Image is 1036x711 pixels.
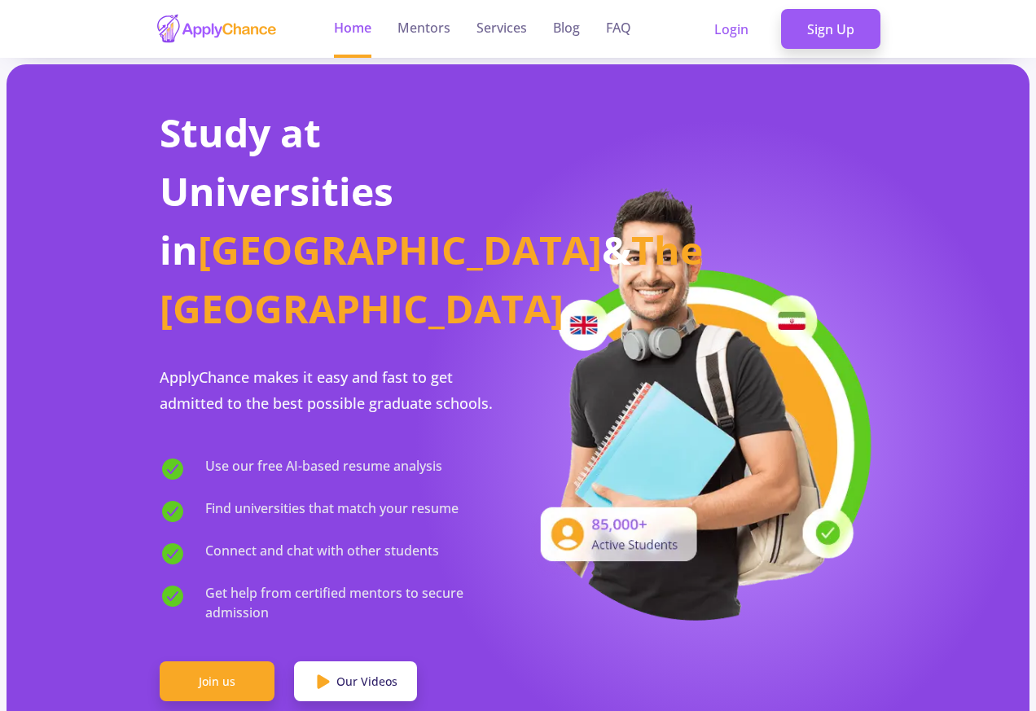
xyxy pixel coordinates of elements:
span: [GEOGRAPHIC_DATA] [198,223,602,276]
img: applicant [518,184,876,620]
a: Our Videos [294,661,417,702]
span: Connect and chat with other students [205,541,439,567]
span: ApplyChance makes it easy and fast to get admitted to the best possible graduate schools. [160,367,493,413]
img: applychance logo [156,13,278,45]
span: Use our free AI-based resume analysis [205,456,442,482]
a: Join us [160,661,274,702]
span: Get help from certified mentors to secure admission [205,583,518,622]
a: Login [688,9,775,50]
span: Find universities that match your resume [205,498,459,524]
span: Our Videos [336,673,397,690]
a: Sign Up [781,9,880,50]
span: & [602,223,631,276]
span: Study at Universities in [160,106,393,276]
